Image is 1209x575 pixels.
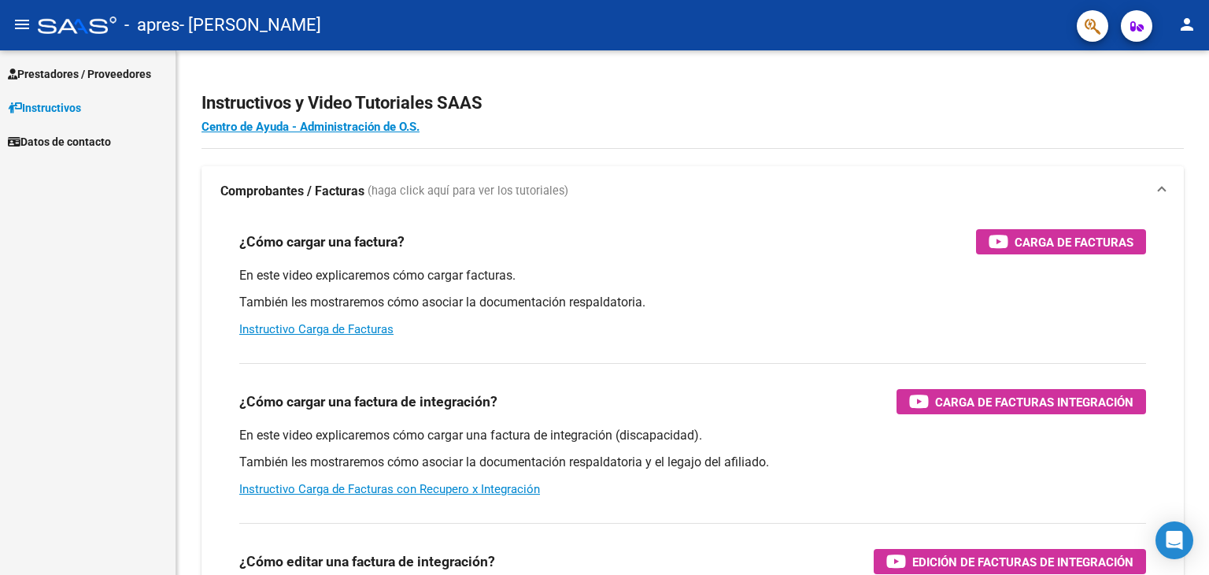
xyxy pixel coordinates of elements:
p: También les mostraremos cómo asociar la documentación respaldatoria. [239,294,1146,311]
button: Edición de Facturas de integración [874,549,1146,574]
span: - apres [124,8,179,43]
span: Edición de Facturas de integración [912,552,1133,572]
span: Prestadores / Proveedores [8,65,151,83]
strong: Comprobantes / Facturas [220,183,364,200]
a: Instructivo Carga de Facturas con Recupero x Integración [239,482,540,496]
h3: ¿Cómo cargar una factura de integración? [239,391,497,413]
span: Carga de Facturas [1015,232,1133,252]
mat-expansion-panel-header: Comprobantes / Facturas (haga click aquí para ver los tutoriales) [201,166,1184,217]
p: También les mostraremos cómo asociar la documentación respaldatoria y el legajo del afiliado. [239,454,1146,471]
span: (haga click aquí para ver los tutoriales) [368,183,568,200]
span: - [PERSON_NAME] [179,8,321,43]
mat-icon: menu [13,15,31,34]
div: Open Intercom Messenger [1155,521,1193,559]
h3: ¿Cómo editar una factura de integración? [239,551,495,573]
button: Carga de Facturas Integración [897,389,1146,414]
button: Carga de Facturas [976,229,1146,254]
p: En este video explicaremos cómo cargar una factura de integración (discapacidad). [239,427,1146,444]
h3: ¿Cómo cargar una factura? [239,231,405,253]
a: Instructivo Carga de Facturas [239,322,394,336]
mat-icon: person [1178,15,1196,34]
span: Instructivos [8,99,81,117]
span: Carga de Facturas Integración [935,392,1133,412]
p: En este video explicaremos cómo cargar facturas. [239,267,1146,284]
a: Centro de Ayuda - Administración de O.S. [201,120,420,134]
span: Datos de contacto [8,133,111,150]
h2: Instructivos y Video Tutoriales SAAS [201,88,1184,118]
